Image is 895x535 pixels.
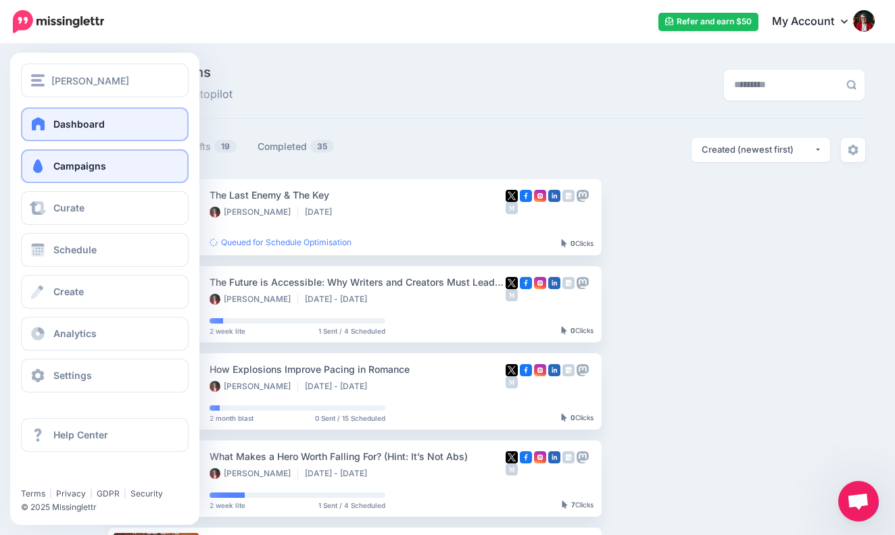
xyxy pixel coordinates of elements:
[846,80,856,90] img: search-grey-6.png
[520,451,532,463] img: facebook-square.png
[577,364,589,376] img: mastodon-grey-square.png
[318,502,385,509] span: 1 Sent / 4 Scheduled
[210,294,298,305] li: [PERSON_NAME]
[758,5,875,39] a: My Account
[571,326,575,334] b: 0
[210,361,506,377] div: How Explosions Improve Pacing in Romance
[13,10,104,33] img: Missinglettr
[548,364,560,376] img: linkedin-square.png
[577,190,589,202] img: mastodon-grey-square.png
[520,277,532,289] img: facebook-square.png
[90,488,93,499] span: |
[520,364,532,376] img: facebook-square.png
[577,451,589,463] img: mastodon-grey-square.png
[318,328,385,334] span: 1 Sent / 4 Scheduled
[51,73,129,88] span: [PERSON_NAME]
[571,413,575,422] b: 0
[210,381,298,392] li: [PERSON_NAME]
[21,107,189,141] a: Dashboard
[562,190,575,202] img: google_business-grey-square.png
[210,468,298,479] li: [PERSON_NAME]
[53,244,97,255] span: Schedule
[56,488,86,499] a: Privacy
[184,138,237,155] a: Drafts19
[534,190,546,202] img: instagram-square.png
[305,381,374,392] li: [DATE] - [DATE]
[97,488,120,499] a: GDPR
[21,275,189,309] a: Create
[562,451,575,463] img: google_business-grey-square.png
[214,140,237,153] span: 19
[577,277,589,289] img: mastodon-grey-square.png
[53,328,97,339] span: Analytics
[53,160,106,172] span: Campaigns
[310,140,334,153] span: 35
[21,488,45,499] a: Terms
[562,277,575,289] img: google_business-grey-square.png
[561,326,567,334] img: pointer-grey-darker.png
[53,286,84,297] span: Create
[562,501,568,509] img: pointer-grey-darker.png
[53,202,84,213] span: Curate
[210,415,253,422] span: 2 month blast
[520,190,532,202] img: facebook-square.png
[534,364,546,376] img: instagram-square.png
[210,207,298,218] li: [PERSON_NAME]
[21,469,126,482] iframe: Twitter Follow Button
[561,413,567,422] img: pointer-grey-darker.png
[534,451,546,463] img: instagram-square.png
[305,294,374,305] li: [DATE] - [DATE]
[506,190,518,202] img: twitter-square.png
[21,63,189,97] button: [PERSON_NAME]
[548,277,560,289] img: linkedin-square.png
[571,501,575,509] b: 7
[21,359,189,392] a: Settings
[53,370,92,381] span: Settings
[561,327,594,335] div: Clicks
[562,501,594,509] div: Clicks
[561,239,567,247] img: pointer-grey-darker.png
[210,449,506,464] div: What Makes a Hero Worth Falling For? (Hint: It’s Not Abs)
[210,328,245,334] span: 2 week lite
[562,364,575,376] img: google_business-grey-square.png
[210,237,352,247] a: Queued for Schedule Optimisation
[315,415,385,422] span: 0 Sent / 15 Scheduled
[53,429,108,440] span: Help Center
[21,191,189,225] a: Curate
[848,145,858,155] img: settings-grey.png
[210,274,506,290] div: The Future is Accessible: Why Writers and Creators Must Lead the Way
[53,118,105,130] span: Dashboard
[534,277,546,289] img: instagram-square.png
[21,233,189,267] a: Schedule
[658,13,758,31] a: Refer and earn $50
[124,488,126,499] span: |
[506,451,518,463] img: twitter-square.png
[506,364,518,376] img: twitter-square.png
[561,414,594,422] div: Clicks
[21,317,189,351] a: Analytics
[31,74,45,86] img: menu.png
[210,502,245,509] span: 2 week lite
[130,488,163,499] a: Security
[506,463,518,476] img: medium-grey-square.png
[702,143,814,156] div: Created (newest first)
[21,149,189,183] a: Campaigns
[210,187,506,203] div: The Last Enemy & The Key
[49,488,52,499] span: |
[506,202,518,214] img: medium-grey-square.png
[561,240,594,248] div: Clicks
[305,468,374,479] li: [DATE] - [DATE]
[21,418,189,452] a: Help Center
[305,207,339,218] li: [DATE]
[548,451,560,463] img: linkedin-square.png
[21,501,199,514] li: © 2025 Missinglettr
[506,277,518,289] img: twitter-square.png
[571,239,575,247] b: 0
[692,138,830,162] button: Created (newest first)
[506,376,518,388] img: medium-grey-square.png
[548,190,560,202] img: linkedin-square.png
[506,289,518,301] img: medium-grey-square.png
[838,481,879,521] a: Open chat
[258,138,335,155] a: Completed35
